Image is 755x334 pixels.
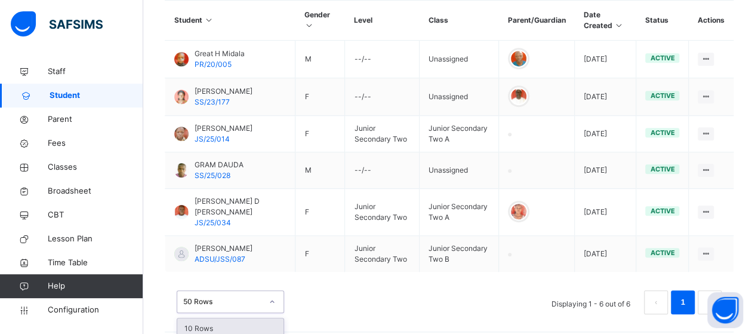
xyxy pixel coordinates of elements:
th: Level [345,1,420,41]
td: [DATE] [574,116,636,152]
li: Displaying 1 - 6 out of 6 [543,290,639,314]
th: Student [165,1,295,41]
span: active [650,128,674,137]
td: --/-- [345,78,420,116]
td: M [295,152,345,189]
a: 1 [677,295,688,310]
span: active [650,54,674,62]
td: F [295,189,345,236]
td: F [295,78,345,116]
i: Sort in Ascending Order [304,21,315,30]
th: Status [636,1,689,41]
th: Actions [689,1,734,41]
span: JS/25/014 [195,134,230,143]
th: Class [420,1,499,41]
td: Junior Secondary Two A [420,189,499,236]
span: active [650,249,674,257]
td: Junior Secondary Two B [420,236,499,272]
th: Gender [295,1,345,41]
span: SS/25/028 [195,171,230,180]
span: Help [48,280,143,292]
span: PR/20/005 [195,60,232,69]
td: F [295,236,345,272]
span: [PERSON_NAME] [195,123,252,134]
div: 50 Rows [183,296,262,307]
span: [PERSON_NAME] [195,86,252,97]
span: Staff [48,66,143,78]
td: [DATE] [574,78,636,116]
td: [DATE] [574,236,636,272]
td: M [295,41,345,78]
td: Junior Secondary Two [345,236,420,272]
i: Sort in Ascending Order [614,21,624,30]
td: Junior Secondary Two A [420,116,499,152]
td: F [295,116,345,152]
td: Junior Secondary Two [345,116,420,152]
span: active [650,207,674,215]
th: Parent/Guardian [498,1,574,41]
span: Great H Midala [195,48,245,59]
span: active [650,91,674,100]
li: 下一页 [698,290,722,314]
i: Sort in Ascending Order [204,16,214,24]
li: 1 [671,290,695,314]
span: active [650,165,674,173]
button: prev page [644,290,668,314]
td: Unassigned [420,152,499,189]
th: Date Created [574,1,636,41]
td: --/-- [345,41,420,78]
li: 上一页 [644,290,668,314]
td: Unassigned [420,78,499,116]
span: Student [50,90,143,102]
td: [DATE] [574,189,636,236]
span: SS/23/177 [195,97,230,106]
span: [PERSON_NAME] [195,243,252,254]
td: [DATE] [574,152,636,189]
td: [DATE] [574,41,636,78]
td: Junior Secondary Two [345,189,420,236]
td: Unassigned [420,41,499,78]
span: Parent [48,114,143,125]
span: Fees [48,137,143,149]
span: Classes [48,161,143,173]
span: Lesson Plan [48,233,143,245]
button: Open asap [707,292,743,328]
span: Time Table [48,257,143,269]
span: GRAM DAUDA [195,160,244,170]
span: CBT [48,209,143,221]
button: next page [698,290,722,314]
img: safsims [11,11,103,36]
span: JS/25/034 [195,218,231,227]
span: Broadsheet [48,185,143,197]
span: [PERSON_NAME] D [PERSON_NAME] [195,196,286,217]
span: ADSU/JSS/087 [195,255,245,263]
span: Configuration [48,304,143,316]
td: --/-- [345,152,420,189]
